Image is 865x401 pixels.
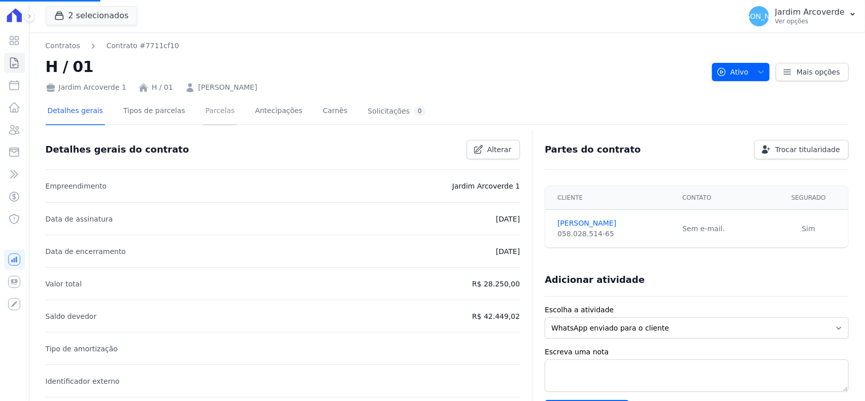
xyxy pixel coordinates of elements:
[496,245,520,258] p: [DATE]
[557,218,670,229] a: [PERSON_NAME]
[729,13,788,20] span: [PERSON_NAME]
[496,213,520,225] p: [DATE]
[676,210,769,248] td: Sem e-mail.
[741,2,865,30] button: [PERSON_NAME] Jardim Arcoverde Ver opções
[545,274,645,286] h3: Adicionar atividade
[152,82,173,93] a: H / 01
[487,144,512,155] span: Alterar
[46,343,118,355] p: Tipo de amortização
[321,98,350,125] a: Carnês
[368,106,426,116] div: Solicitações
[557,229,670,239] div: 058.028.514-65
[775,17,845,25] p: Ver opções
[769,210,848,248] td: Sim
[46,213,113,225] p: Data de assinatura
[46,245,126,258] p: Data de encerramento
[203,98,237,125] a: Parcelas
[253,98,305,125] a: Antecipações
[545,347,849,357] label: Escreva uma nota
[676,186,769,210] th: Contato
[366,98,428,125] a: Solicitações0
[46,180,107,192] p: Empreendimento
[712,63,770,81] button: Ativo
[414,106,426,116] div: 0
[46,82,127,93] div: Jardim Arcoverde 1
[545,305,849,315] label: Escolha a atividade
[769,186,848,210] th: Segurado
[755,140,849,159] a: Trocar titularidade
[717,63,749,81] span: Ativo
[467,140,520,159] a: Alterar
[472,278,520,290] p: R$ 28.250,00
[46,310,97,322] p: Saldo devedor
[46,143,189,156] h3: Detalhes gerais do contrato
[776,63,849,81] a: Mais opções
[121,98,187,125] a: Tipos de parcelas
[453,180,520,192] p: Jardim Arcoverde 1
[46,41,80,51] a: Contratos
[46,55,704,78] h2: H / 01
[775,144,840,155] span: Trocar titularidade
[545,143,641,156] h3: Partes do contrato
[106,41,179,51] a: Contrato #7711cf10
[46,98,105,125] a: Detalhes gerais
[797,67,840,77] span: Mais opções
[46,41,704,51] nav: Breadcrumb
[46,41,179,51] nav: Breadcrumb
[545,186,676,210] th: Cliente
[46,278,82,290] p: Valor total
[46,6,137,25] button: 2 selecionados
[775,7,845,17] p: Jardim Arcoverde
[198,82,257,93] a: [PERSON_NAME]
[46,375,120,387] p: Identificador externo
[472,310,520,322] p: R$ 42.449,02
